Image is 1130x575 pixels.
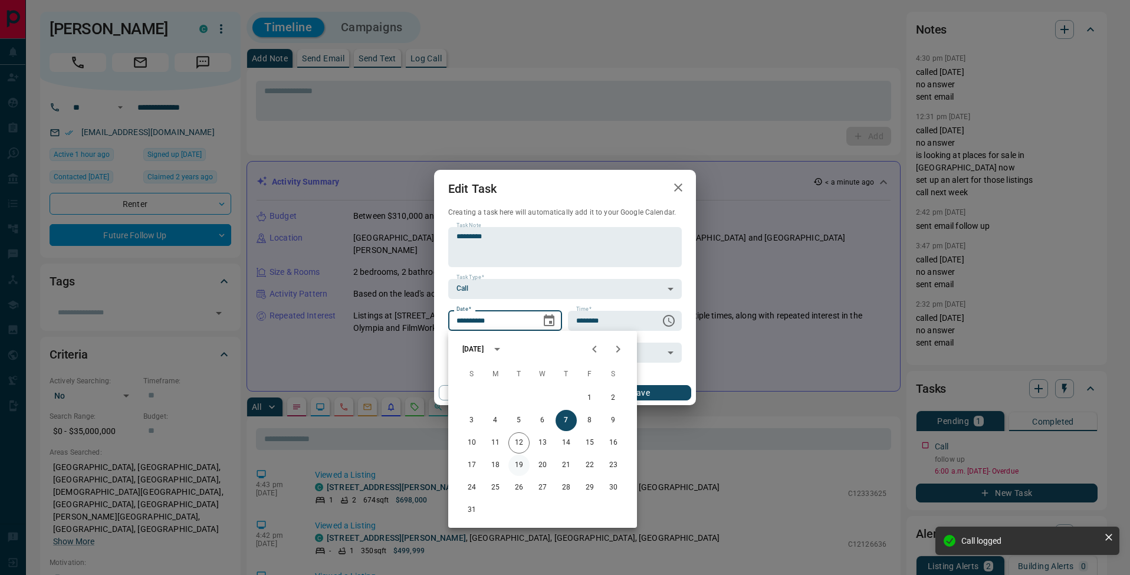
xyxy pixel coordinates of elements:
[532,432,553,454] button: 13
[487,339,507,359] button: calendar view is open, switch to year view
[461,363,482,386] span: Sunday
[532,410,553,431] button: 6
[556,410,577,431] button: 7
[456,305,471,313] label: Date
[461,477,482,498] button: 24
[485,363,506,386] span: Monday
[485,432,506,454] button: 11
[579,410,600,431] button: 8
[532,363,553,386] span: Wednesday
[461,432,482,454] button: 10
[590,385,691,400] button: Save
[485,410,506,431] button: 4
[439,385,540,400] button: Cancel
[556,432,577,454] button: 14
[537,309,561,333] button: Choose date, selected date is Aug 7, 2025
[603,363,624,386] span: Saturday
[508,410,530,431] button: 5
[603,432,624,454] button: 16
[603,477,624,498] button: 30
[603,387,624,409] button: 2
[461,455,482,476] button: 17
[461,410,482,431] button: 3
[508,455,530,476] button: 19
[462,344,484,354] div: [DATE]
[961,536,1099,546] div: Call logged
[556,455,577,476] button: 21
[532,455,553,476] button: 20
[456,222,481,229] label: Task Note
[508,477,530,498] button: 26
[579,455,600,476] button: 22
[556,363,577,386] span: Thursday
[456,274,484,281] label: Task Type
[448,279,682,299] div: Call
[448,208,682,218] p: Creating a task here will automatically add it to your Google Calendar.
[556,477,577,498] button: 28
[532,477,553,498] button: 27
[485,455,506,476] button: 18
[606,337,630,361] button: Next month
[579,432,600,454] button: 15
[461,500,482,521] button: 31
[485,477,506,498] button: 25
[603,455,624,476] button: 23
[579,363,600,386] span: Friday
[508,432,530,454] button: 12
[579,387,600,409] button: 1
[434,170,511,208] h2: Edit Task
[579,477,600,498] button: 29
[576,305,592,313] label: Time
[657,309,681,333] button: Choose time, selected time is 6:00 AM
[508,363,530,386] span: Tuesday
[583,337,606,361] button: Previous month
[603,410,624,431] button: 9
